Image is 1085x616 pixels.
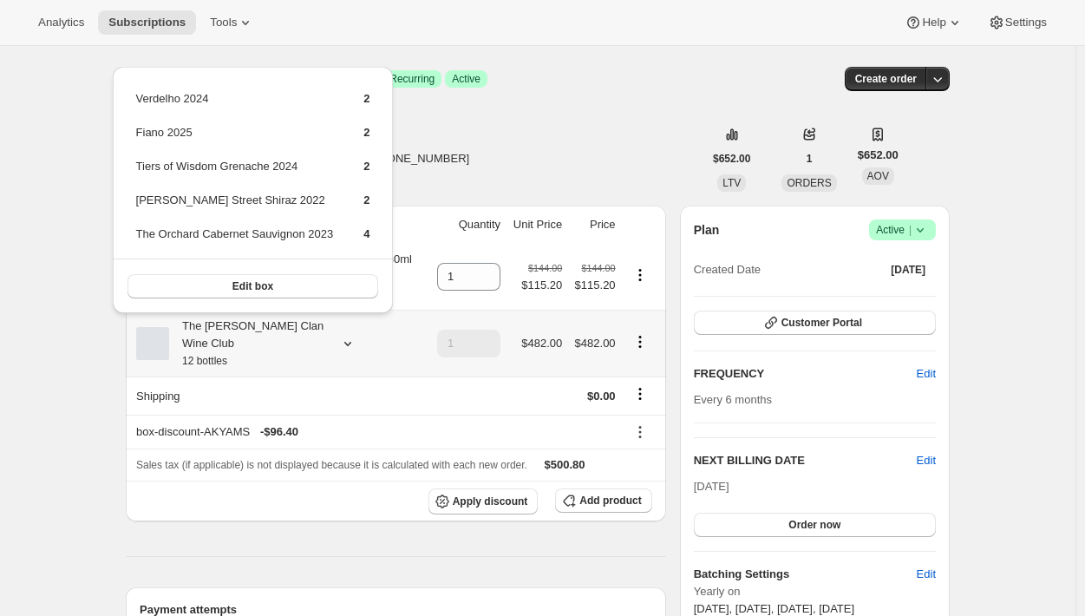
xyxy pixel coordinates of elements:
span: 2 [363,92,369,105]
span: Edit box [232,279,273,293]
button: Product actions [626,265,654,285]
span: Yearly on [694,583,936,600]
span: $652.00 [713,152,750,166]
small: 12 bottles [182,355,227,367]
h2: NEXT BILLING DATE [694,452,917,469]
button: Edit [906,560,946,588]
span: $0.00 [587,390,616,403]
span: [DATE] [891,263,925,277]
button: Subscriptions [98,10,196,35]
td: [PERSON_NAME] Street Shiraz 2022 [135,191,335,223]
span: 2 [363,126,369,139]
span: Active [452,72,480,86]
th: Unit Price [506,206,567,244]
span: $115.20 [521,277,562,294]
span: Active [876,221,929,239]
span: | [909,223,912,237]
span: Recurring [389,72,435,86]
span: [DATE], [DATE], [DATE], [DATE] [694,602,854,615]
td: The Orchard Cabernet Sauvignon 2023 [135,225,335,257]
td: Fiano 2025 [135,123,335,155]
span: $482.00 [521,337,562,350]
span: Edit [917,365,936,383]
button: Analytics [28,10,95,35]
span: - $96.40 [260,423,298,441]
span: Create order [855,72,917,86]
span: AOV [867,170,889,182]
span: Order now [788,518,840,532]
span: Every 6 months [694,393,772,406]
span: Sales tax (if applicable) is not displayed because it is calculated with each new order. [136,459,527,471]
button: Create order [845,67,927,91]
td: Verdelho 2024 [135,89,335,121]
button: Product actions [626,332,654,351]
button: Settings [977,10,1057,35]
button: [DATE] [880,258,936,282]
button: Shipping actions [626,384,654,403]
button: Help [894,10,973,35]
span: Analytics [38,16,84,29]
th: Shipping [126,377,429,415]
span: Add product [579,494,641,508]
button: Tools [199,10,265,35]
button: Edit [917,452,936,469]
span: 4 [363,227,369,240]
h2: FREQUENCY [694,365,917,383]
button: Apply discount [428,488,539,514]
button: Edit box [127,274,379,298]
small: $144.00 [581,263,615,273]
button: Customer Portal [694,311,936,335]
th: Price [567,206,620,244]
span: Settings [1005,16,1047,29]
span: Help [922,16,945,29]
span: $482.00 [575,337,616,350]
span: Tools [210,16,237,29]
h2: Plan [694,221,720,239]
span: ORDERS [787,177,831,189]
h6: Batching Settings [694,566,917,583]
span: Customer Portal [781,316,862,330]
span: [DATE] [694,480,729,493]
span: LTV [722,177,741,189]
span: Created Date [694,261,761,279]
button: Order now [694,513,936,537]
span: 2 [363,193,369,206]
small: $144.00 [528,263,562,273]
button: 1 [796,147,823,171]
span: Subscriptions [108,16,186,29]
div: box-discount-AKYAMS [136,423,616,441]
span: $500.80 [545,458,585,471]
span: $115.20 [572,277,615,294]
span: Edit [917,566,936,583]
span: Apply discount [453,495,528,508]
button: Add product [555,488,651,513]
span: 1 [807,152,813,166]
button: Edit [906,360,946,388]
th: Quantity [429,206,506,244]
button: $652.00 [703,147,761,171]
td: Tiers of Wisdom Grenache 2024 [135,157,335,189]
span: $652.00 [858,147,899,164]
div: The [PERSON_NAME] Clan Wine Club [169,318,325,370]
span: 2 [363,160,369,173]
